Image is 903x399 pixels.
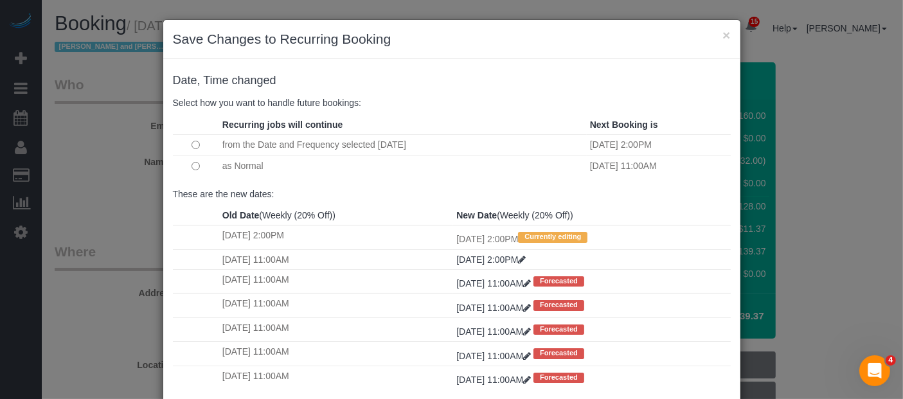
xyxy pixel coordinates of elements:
[587,155,731,177] td: [DATE] 11:00AM
[219,226,453,249] td: [DATE] 2:00PM
[590,120,658,130] strong: Next Booking is
[456,278,533,288] a: [DATE] 11:00AM
[222,210,260,220] strong: Old Date
[219,317,453,341] td: [DATE] 11:00AM
[219,269,453,293] td: [DATE] 11:00AM
[456,351,533,361] a: [DATE] 11:00AM
[456,303,533,313] a: [DATE] 11:00AM
[173,188,731,200] p: These are the new dates:
[173,74,229,87] span: Date, Time
[219,155,587,177] td: as Normal
[533,324,584,335] span: Forecasted
[456,210,497,220] strong: New Date
[219,294,453,317] td: [DATE] 11:00AM
[173,30,731,49] h3: Save Changes to Recurring Booking
[859,355,890,386] iframe: Intercom live chat
[533,373,584,383] span: Forecasted
[453,226,730,249] td: [DATE] 2:00PM
[219,206,453,226] th: (Weekly (20% Off))
[173,96,731,109] p: Select how you want to handle future bookings:
[722,28,730,42] button: ×
[456,254,526,265] a: [DATE] 2:00PM
[886,355,896,366] span: 4
[219,366,453,389] td: [DATE] 11:00AM
[587,134,731,155] td: [DATE] 2:00PM
[456,375,533,385] a: [DATE] 11:00AM
[453,206,730,226] th: (Weekly (20% Off))
[219,342,453,366] td: [DATE] 11:00AM
[533,276,584,287] span: Forecasted
[518,232,587,242] span: Currently editing
[219,134,587,155] td: from the Date and Frequency selected [DATE]
[222,120,343,130] strong: Recurring jobs will continue
[456,326,533,337] a: [DATE] 11:00AM
[533,300,584,310] span: Forecasted
[219,249,453,269] td: [DATE] 11:00AM
[533,348,584,359] span: Forecasted
[173,75,731,87] h4: changed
